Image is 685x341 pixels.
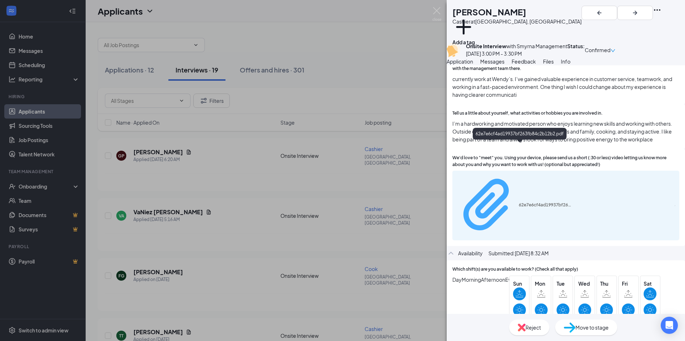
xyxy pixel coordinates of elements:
[515,249,549,257] span: [DATE] 8:32 AM
[466,43,506,49] b: Onsite Interview
[561,58,570,65] span: Info
[452,18,582,25] div: Cashier at [GEOGRAPHIC_DATA], [GEOGRAPHIC_DATA]
[631,9,639,17] svg: ArrowRight
[466,42,567,50] div: with Smyrna Management
[452,120,679,143] span: I’m a hardworking and motivated person who enjoys learning new skills and working with others. Ou...
[480,58,504,65] span: Messages
[526,324,541,331] span: Reject
[617,6,653,20] button: ArrowRight
[557,280,569,287] span: Tue
[595,9,604,17] svg: ArrowLeftNew
[505,276,524,284] span: Evening
[661,317,678,334] div: Open Intercom Messenger
[447,58,473,65] span: Application
[452,155,679,168] span: We'd love to "meet" you. Using your device, please send us a short (:30 or less) video letting us...
[543,58,554,65] span: Files
[466,50,567,57] div: [DATE] 3:00 PM - 3:30 PM
[567,42,585,57] div: Status :
[452,6,526,18] h1: [PERSON_NAME]
[582,6,617,20] button: ArrowLeftNew
[513,280,526,287] span: Sun
[481,276,505,284] span: Afternoon
[610,48,615,53] span: down
[512,58,536,65] span: Feedback
[488,249,515,257] span: Submitted:
[644,280,656,287] span: Sat
[519,202,572,208] div: 62e7e6cf4ad19937bf263fb84c2b12b2.pdf
[462,276,481,284] span: Morning
[575,324,609,331] span: Move to stage
[653,6,661,14] svg: Ellipses
[457,174,572,237] a: Paperclip62e7e6cf4ad19937bf263fb84c2b12b2.pdf
[452,75,679,99] span: currently work at Wendy’s. I’ve gained valuable experience in customer service, teamwork, and wor...
[452,59,679,72] span: Tell us where else you have worked recently, and one thing you wish you could change about your e...
[452,16,475,38] svg: Plus
[452,276,462,284] span: Day
[452,110,603,117] span: Tell us a little about yourself, what activities or hobbies you are involved in.
[578,280,591,287] span: Wed
[452,266,578,273] span: Which shift(s) are you available to work? (Check all that apply)
[457,174,519,236] svg: Paperclip
[535,280,548,287] span: Mon
[458,249,483,257] div: Availability
[452,16,475,46] button: PlusAdd a tag
[622,280,635,287] span: Fri
[585,46,610,54] span: Confirmed
[447,249,455,257] svg: ChevronUp
[473,128,567,140] div: 62e7e6cf4ad19937bf263fb84c2b12b2.pdf
[600,280,613,287] span: Thu
[675,205,675,206] svg: Link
